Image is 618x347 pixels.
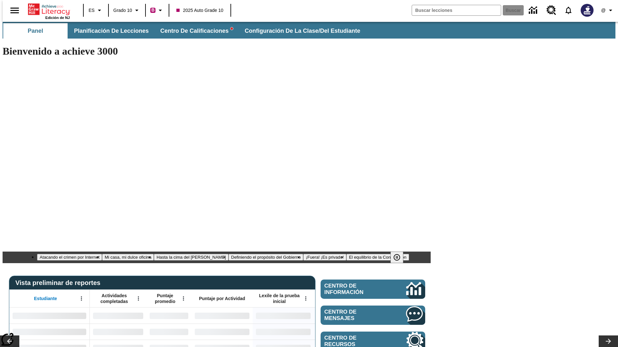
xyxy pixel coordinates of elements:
[560,2,577,19] a: Notificaciones
[90,324,146,340] div: Sin datos,
[321,306,425,325] a: Centro de mensajes
[301,294,311,303] button: Abrir menú
[3,23,68,39] button: Panel
[146,324,192,340] div: Sin datos,
[150,293,181,304] span: Puntaje promedio
[346,254,409,261] button: Diapositiva 6 El equilibrio de la Constitución
[390,252,403,263] button: Pausar
[176,7,223,14] span: 2025 Auto Grade 10
[543,2,560,19] a: Centro de recursos, Se abrirá en una pestaña nueva.
[390,252,410,263] div: Pausar
[148,4,167,16] button: Boost El color de la clase es rojo violeta. Cambiar el color de la clase.
[28,27,43,35] span: Panel
[45,16,70,20] span: Edición de NJ
[601,7,605,14] span: @
[74,27,149,35] span: Planificación de lecciones
[5,1,24,20] button: Abrir el menú lateral
[525,2,543,19] a: Centro de información
[111,4,143,16] button: Grado: Grado 10, Elige un grado
[321,280,425,299] a: Centro de información
[151,6,154,14] span: B
[37,254,102,261] button: Diapositiva 1 Atacando el crimen por Internet
[229,254,303,261] button: Diapositiva 4 Definiendo el propósito del Gobierno
[69,23,154,39] button: Planificación de lecciones
[179,294,188,303] button: Abrir menú
[199,296,245,301] span: Puntaje por Actividad
[324,309,387,322] span: Centro de mensajes
[581,4,594,17] img: Avatar
[599,335,618,347] button: Carrusel de lecciones, seguir
[577,2,597,19] button: Escoja un nuevo avatar
[28,3,70,16] a: Portada
[412,5,501,15] input: Buscar campo
[3,22,615,39] div: Subbarra de navegación
[245,27,360,35] span: Configuración de la clase/del estudiante
[89,7,95,14] span: ES
[28,2,70,20] div: Portada
[239,23,365,39] button: Configuración de la clase/del estudiante
[34,296,57,301] span: Estudiante
[77,294,86,303] button: Abrir menú
[134,294,143,303] button: Abrir menú
[160,27,233,35] span: Centro de calificaciones
[3,23,366,39] div: Subbarra de navegación
[102,254,154,261] button: Diapositiva 2 Mi casa, mi dulce oficina
[90,307,146,324] div: Sin datos,
[155,23,238,39] button: Centro de calificaciones
[303,254,346,261] button: Diapositiva 5 ¡Fuera! ¡Es privado!
[3,45,431,57] h1: Bienvenido a achieve 3000
[15,279,104,287] span: Vista preliminar de reportes
[324,283,385,296] span: Centro de información
[256,293,303,304] span: Lexile de la prueba inicial
[93,293,136,304] span: Actividades completadas
[113,7,132,14] span: Grado 10
[597,4,618,16] button: Perfil/Configuración
[230,27,233,30] svg: writing assistant alert
[86,4,106,16] button: Lenguaje: ES, Selecciona un idioma
[154,254,229,261] button: Diapositiva 3 Hasta la cima del monte Tai
[146,307,192,324] div: Sin datos,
